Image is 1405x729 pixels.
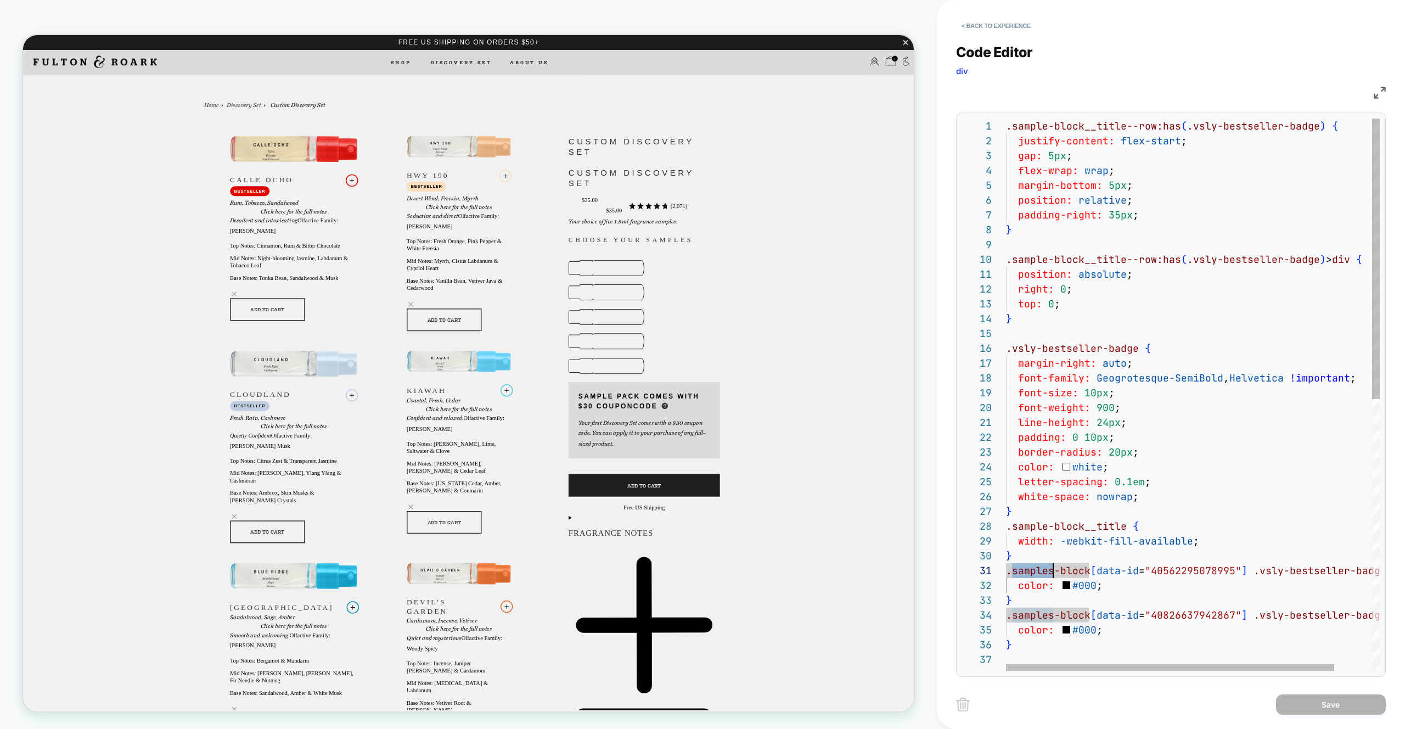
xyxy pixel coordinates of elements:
[1066,149,1072,162] span: ;
[1133,209,1139,221] span: ;
[956,698,970,711] img: delete
[512,635,611,665] button: Add to cart
[512,195,564,209] span: BESTSELLER
[1018,535,1054,547] span: width:
[962,623,992,637] div: 35
[272,87,317,98] a: Discovery Set
[512,492,650,504] div: Click here for the full notes
[276,515,446,527] div: Click here for the full notes
[962,237,992,252] div: 9
[1109,164,1115,177] span: ;
[1127,357,1133,369] span: ;
[727,263,929,282] h3: Choose your samples
[1018,579,1054,592] span: color:
[238,86,951,104] nav: breadcrumbs
[1018,475,1109,488] span: letter-spacing:
[1241,564,1247,577] span: ]
[1018,209,1103,221] span: padding-right:
[649,32,701,41] span: About Us
[962,385,992,400] div: 19
[962,119,992,133] div: 1
[1054,298,1060,310] span: ;
[512,234,650,262] p: Olfactive Family: [PERSON_NAME]
[512,593,650,613] li: Base Notes: [US_STATE] Cedar, Amber, [PERSON_NAME] & Coumarin
[1097,490,1133,503] span: nowrap
[276,530,331,538] i: Quietly Confident
[1018,268,1072,281] span: position:
[276,187,427,199] h3: Calle Ocho
[1084,386,1109,399] span: 10px
[962,489,992,504] div: 26
[740,476,915,501] div: Sample pack comes with $30 Coupon
[962,430,992,445] div: 22
[1133,446,1139,458] span: ;
[276,351,376,381] button: Add to cart
[512,504,650,531] p: Olfactive Family: [PERSON_NAME]
[1103,357,1127,369] span: auto
[1181,253,1187,266] span: (
[512,540,650,560] li: Top Notes: [PERSON_NAME], Lime, Saltwater & Clove
[512,365,611,395] button: Add to cart
[512,567,650,586] li: Mid Notes: [PERSON_NAME], [PERSON_NAME] & Cedar Leaf
[585,211,608,222] span: Myrrh
[1326,253,1332,266] span: >
[962,282,992,296] div: 12
[326,217,368,228] span: Sandalwood
[740,509,915,551] p: Your first Discovery Set comes with a $30 coupon code. You can apply it to your purchase of any f...
[1096,579,1102,592] span: ;
[276,527,446,554] p: Olfactive Family: [PERSON_NAME] Musk
[1018,416,1091,429] span: line-height:
[1223,372,1229,384] span: ,
[962,148,992,163] div: 3
[962,222,992,237] div: 8
[1072,579,1096,592] span: #000
[1018,490,1091,503] span: white-space:
[276,229,446,240] div: Click here for the full notes
[1091,564,1097,577] span: [
[1072,461,1102,473] span: white
[727,134,929,163] h2: Custom Discovery Set
[1139,564,1145,577] span: =
[1006,223,1012,236] span: }
[962,593,992,608] div: 33
[962,637,992,652] div: 36
[512,323,650,343] li: Base Notes: Vanilla Bean, Vetiver Java & Cedarwood
[807,221,886,235] div: 4.71 stars, 2071 reviews
[962,252,992,267] div: 10
[962,193,992,208] div: 6
[962,267,992,282] div: 11
[962,208,992,222] div: 7
[1097,401,1115,414] span: 900
[14,27,178,44] img: Fulton & Roark
[1254,564,1386,577] span: .vsly-bestseller-badge
[806,596,851,604] span: Add to cart
[1128,34,1143,42] a: Login
[276,473,427,485] h3: Cloudland
[962,133,992,148] div: 2
[1229,372,1284,384] span: Helvetica
[1139,609,1145,621] span: =
[1006,594,1012,607] span: }
[1187,253,1320,266] span: .vsly-bestseller-badge
[813,490,846,499] span: Code
[296,217,324,228] span: Tobacco,
[1241,609,1247,621] span: ]
[1097,609,1139,621] span: data-id
[1127,268,1133,281] span: ;
[1332,120,1338,132] span: {
[512,223,650,234] div: Click here for the full notes
[1356,253,1362,266] span: {
[1084,431,1109,444] span: 10px
[1018,431,1066,444] span: padding:
[1048,298,1054,310] span: 0
[1145,342,1151,355] span: {
[1181,120,1187,132] span: (
[330,87,403,98] a: Custom Discovery Set
[1060,283,1066,295] span: 0
[863,221,886,235] div: (2,071)
[276,319,446,329] li: Base Notes: Tonka Bean, Sandalwood & Musk
[276,563,446,573] li: Top Notes: Citrus Zest & Transparent Jasmine
[727,174,929,205] a: Custom Discovery Set
[512,504,587,515] em: Confident and relaxed.
[276,276,446,286] li: Top Notes: Cinnamon, Rum & Bitter Chocolate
